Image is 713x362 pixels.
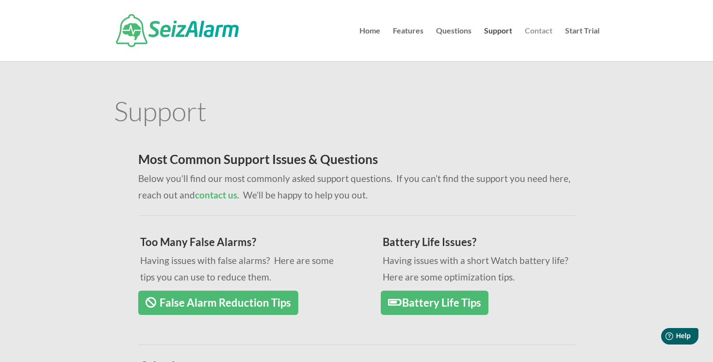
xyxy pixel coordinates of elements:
[383,237,585,252] h3: Battery Life Issues?
[116,14,239,47] img: SeizAlarm
[140,237,342,252] h3: Too Many False Alarms?
[138,170,575,203] p: Below you’ll find our most commonly asked support questions. If you can’t find the support you ne...
[140,252,342,285] p: Having issues with false alarms? Here are some tips you can use to reduce them.
[138,153,575,170] h2: Most Common Support Issues & Questions
[381,291,488,315] a: Battery Life Tips
[436,27,471,61] a: Questions
[383,252,585,285] p: Having issues with a short Watch battery life? Here are some optimization tips.
[114,97,600,129] h1: Support
[393,27,423,61] a: Features
[565,27,600,61] a: Start Trial
[525,27,552,61] a: Contact
[359,27,380,61] a: Home
[627,324,702,351] iframe: Help widget launcher
[195,189,237,200] a: contact us
[484,27,512,61] a: Support
[138,291,298,315] a: False Alarm Reduction Tips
